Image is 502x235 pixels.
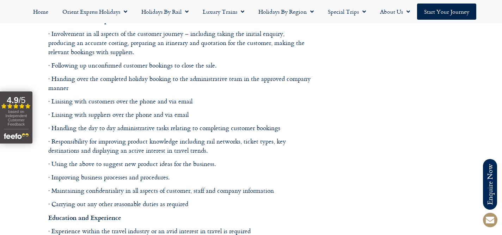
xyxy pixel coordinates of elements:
p: · Liaising with customers over the phone and via email [48,97,313,106]
a: About Us [373,4,417,20]
a: Home [26,4,55,20]
p: · Using the above to suggest new product ideas for the business. [48,159,313,169]
p: · Liaising with suppliers over the phone and via email [48,110,313,119]
a: Orient Express Holidays [55,4,134,20]
nav: Menu [4,4,498,20]
p: · Handling the day to day administrative tasks relating to completing customer bookings [48,123,313,133]
p: · Improving business processes and procedures. [48,173,313,182]
a: Special Trips [321,4,373,20]
p: · Involvement in all aspects of the customer journey – including taking the initial enquiry, prod... [48,29,313,57]
p: · Following up unconfirmed customer bookings to close the sale. [48,61,313,70]
p: · Handing over the completed holiday booking to the administrative team in the approved company m... [48,74,313,93]
b: Main Tasks and Responsibilities [48,15,138,25]
a: Holidays by Region [251,4,321,20]
b: Education and Experience [48,213,121,222]
p: · Maintaining confidentiality in all aspects of customer, staff and company information [48,186,313,195]
p: · Carrying out any other reasonable duties as required [48,199,313,209]
p: · Responsibility for improving product knowledge including rail networks, ticket types, key desti... [48,137,313,155]
a: Luxury Trains [196,4,251,20]
a: Holidays by Rail [134,4,196,20]
a: Start your Journey [417,4,476,20]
